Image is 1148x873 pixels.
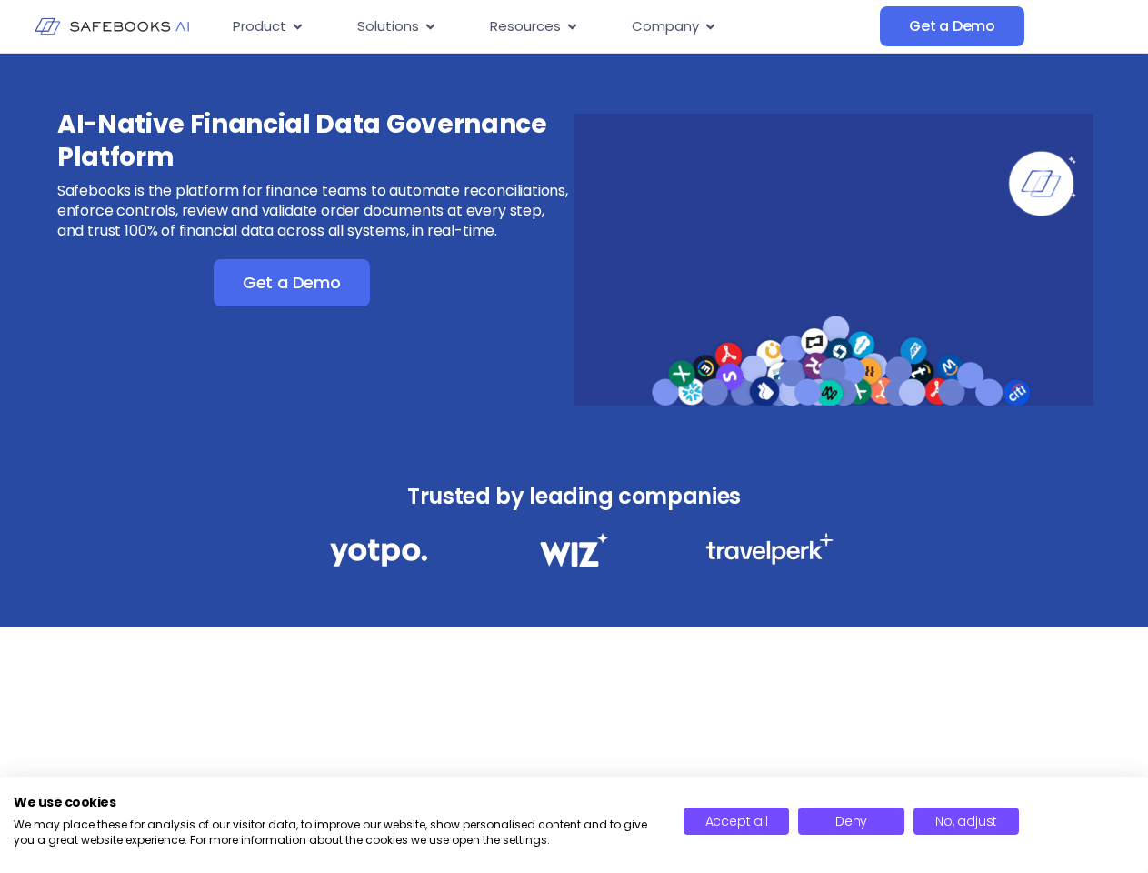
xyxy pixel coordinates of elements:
[705,812,768,830] span: Accept all
[330,533,427,572] img: Financial Data Governance 1
[214,259,370,306] a: Get a Demo
[14,794,656,810] h2: We use cookies
[57,181,572,241] p: Safebooks is the platform for finance teams to automate reconciliations, enforce controls, review...
[880,6,1024,46] a: Get a Demo
[909,17,995,35] span: Get a Demo
[913,808,1020,835] button: Adjust cookie preferences
[490,16,561,37] span: Resources
[684,808,790,835] button: Accept all cookies
[233,16,286,37] span: Product
[57,108,572,174] h3: AI-Native Financial Data Governance Platform
[357,16,419,37] span: Solutions
[290,478,859,515] h3: Trusted by leading companies
[14,818,656,848] p: We may place these for analysis of our visitor data, to improve our website, show personalised co...
[798,808,904,835] button: Deny all cookies
[218,9,880,45] nav: Menu
[218,9,880,45] div: Menu Toggle
[531,533,616,567] img: Financial Data Governance 2
[835,812,867,830] span: Deny
[243,274,341,292] span: Get a Demo
[705,533,834,565] img: Financial Data Governance 3
[935,812,997,830] span: No, adjust
[632,16,699,37] span: Company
